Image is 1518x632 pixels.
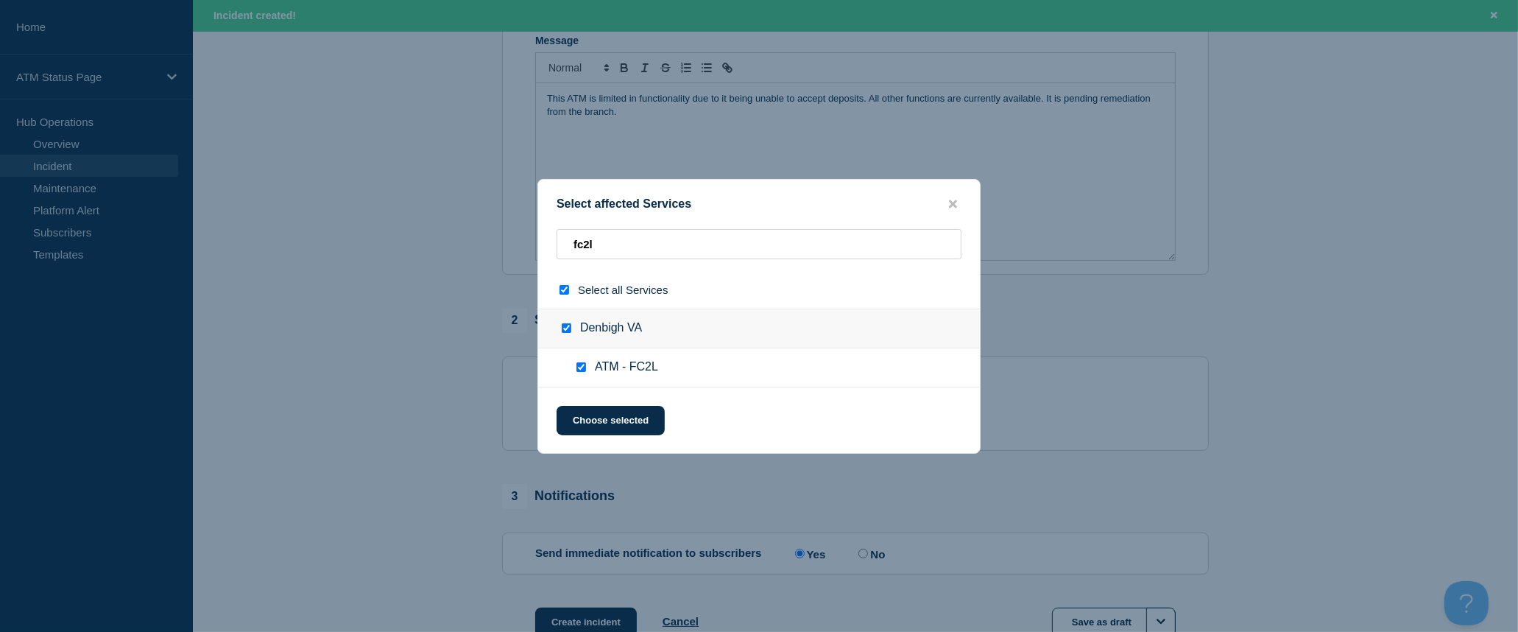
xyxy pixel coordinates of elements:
div: Denbigh VA [538,309,980,348]
span: ATM - FC2L [595,360,658,375]
div: Select affected Services [538,197,980,211]
button: close button [945,197,961,211]
input: Denbigh VA checkbox [562,323,571,333]
input: Search [557,229,961,259]
span: Select all Services [578,284,668,296]
button: Choose selected [557,406,665,435]
input: select all checkbox [559,285,569,295]
input: ATM - FC2L checkbox [576,362,586,372]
